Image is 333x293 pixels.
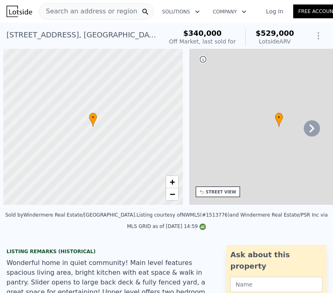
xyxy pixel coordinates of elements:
[230,277,322,292] input: Name
[255,37,294,46] div: Lotside ARV
[169,189,175,199] span: −
[310,28,327,44] button: Show Options
[127,212,328,229] div: Listing courtesy of NWMLS (#1513776) and Windermere Real Estate/PSR Inc via MLS GRID as of [DATE]...
[255,29,294,37] span: $529,000
[169,37,236,46] div: Off Market, last sold for
[89,114,97,121] span: •
[275,114,283,121] span: •
[230,249,322,272] div: Ask about this property
[39,7,137,16] span: Search an address or region
[183,29,222,37] span: $340,000
[5,212,136,218] div: Sold by Windermere Real Estate/[GEOGRAPHIC_DATA] .
[256,7,293,15] a: Log In
[6,6,32,17] img: Lotside
[169,177,175,187] span: +
[166,188,178,200] a: Zoom out
[6,29,156,41] div: [STREET_ADDRESS] , [GEOGRAPHIC_DATA] , WA 98055
[156,4,206,19] button: Solutions
[275,113,283,127] div: •
[206,189,236,195] div: STREET VIEW
[6,248,213,255] div: Listing Remarks (Historical)
[89,113,97,127] div: •
[206,4,253,19] button: Company
[166,176,178,188] a: Zoom in
[199,224,206,230] img: NWMLS Logo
